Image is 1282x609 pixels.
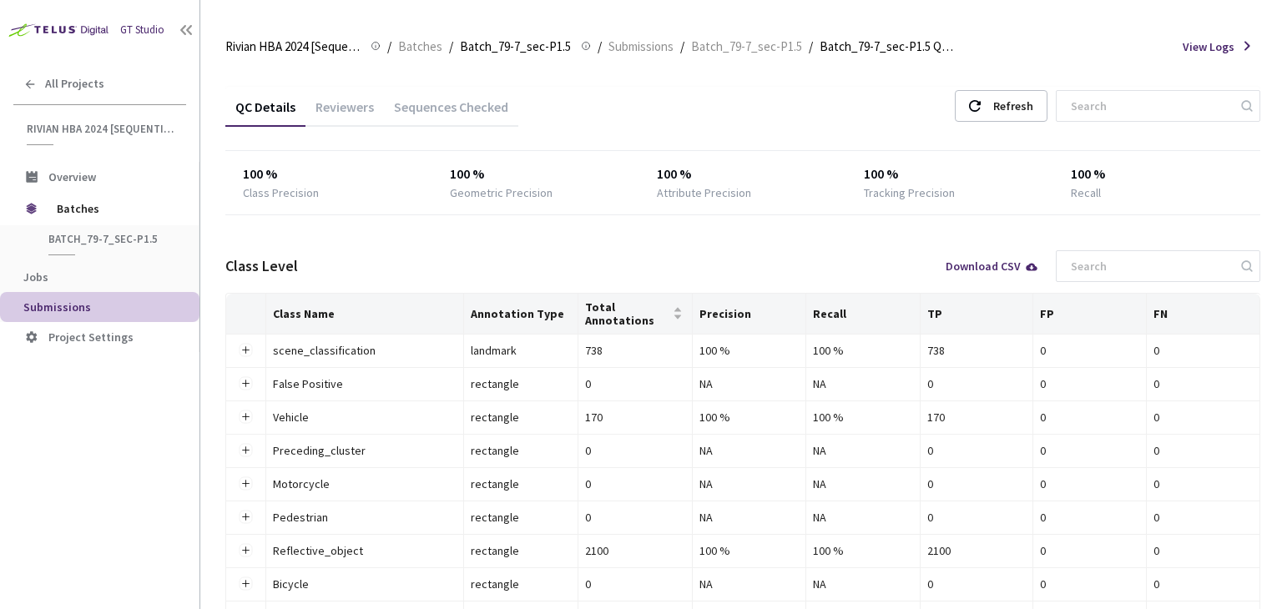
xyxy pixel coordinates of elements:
[1040,508,1139,526] div: 0
[273,575,457,593] div: Bicycle
[471,375,571,393] div: rectangle
[806,294,920,335] th: Recall
[699,541,800,560] div: 100 %
[578,294,693,335] th: Total Annotations
[608,37,674,57] span: Submissions
[813,475,912,493] div: NA
[225,255,298,277] div: Class Level
[585,341,685,360] div: 738
[48,232,172,246] span: Batch_79-7_sec-P1.5
[864,184,955,201] div: Tracking Precision
[688,37,805,55] a: Batch_79-7_sec-P1.5
[927,341,1027,360] div: 738
[239,444,252,457] button: Expand row
[48,169,96,184] span: Overview
[699,341,800,360] div: 100 %
[1040,575,1139,593] div: 0
[699,408,800,426] div: 100 %
[585,508,685,526] div: 0
[946,260,1039,272] div: Download CSV
[1061,91,1239,121] input: Search
[471,541,571,560] div: rectangle
[398,37,442,57] span: Batches
[699,475,800,493] div: NA
[1040,375,1139,393] div: 0
[239,410,252,424] button: Expand row
[1153,441,1253,460] div: 0
[680,37,684,57] li: /
[813,375,912,393] div: NA
[239,544,252,557] button: Expand row
[471,575,571,593] div: rectangle
[1040,441,1139,460] div: 0
[471,475,571,493] div: rectangle
[273,541,457,560] div: Reflective_object
[273,375,457,393] div: False Positive
[585,300,669,327] span: Total Annotations
[243,164,416,184] div: 100 %
[1183,38,1234,55] span: View Logs
[1040,475,1139,493] div: 0
[820,37,955,57] span: Batch_79-7_sec-P1.5 QC - [DATE]
[27,122,176,136] span: Rivian HBA 2024 [Sequential]
[1061,251,1239,281] input: Search
[585,575,685,593] div: 0
[239,511,252,524] button: Expand row
[471,408,571,426] div: rectangle
[813,541,912,560] div: 100 %
[927,508,1027,526] div: 0
[471,341,571,360] div: landmark
[813,408,912,426] div: 100 %
[1153,575,1253,593] div: 0
[657,184,751,201] div: Attribute Precision
[585,475,685,493] div: 0
[243,184,319,201] div: Class Precision
[273,408,457,426] div: Vehicle
[273,441,457,460] div: Preceding_cluster
[927,541,1027,560] div: 2100
[305,98,384,127] div: Reviewers
[464,294,578,335] th: Annotation Type
[927,441,1027,460] div: 0
[225,98,305,127] div: QC Details
[1153,541,1253,560] div: 0
[1033,294,1147,335] th: FP
[266,294,464,335] th: Class Name
[273,508,457,526] div: Pedestrian
[1153,408,1253,426] div: 0
[273,475,457,493] div: Motorcycle
[1153,475,1253,493] div: 0
[699,441,800,460] div: NA
[921,294,1034,335] th: TP
[809,37,813,57] li: /
[225,37,361,57] span: Rivian HBA 2024 [Sequential]
[384,98,518,127] div: Sequences Checked
[699,375,800,393] div: NA
[449,37,453,57] li: /
[1071,184,1101,201] div: Recall
[1147,294,1260,335] th: FN
[585,441,685,460] div: 0
[1040,541,1139,560] div: 0
[927,475,1027,493] div: 0
[450,184,553,201] div: Geometric Precision
[120,23,164,38] div: GT Studio
[45,77,104,91] span: All Projects
[605,37,677,55] a: Submissions
[691,37,802,57] span: Batch_79-7_sec-P1.5
[1040,341,1139,360] div: 0
[471,508,571,526] div: rectangle
[699,575,800,593] div: NA
[1071,164,1244,184] div: 100 %
[657,164,830,184] div: 100 %
[927,408,1027,426] div: 170
[239,577,252,591] button: Expand row
[23,269,48,284] span: Jobs
[813,441,912,460] div: NA
[1153,375,1253,393] div: 0
[239,477,252,491] button: Expand row
[585,408,685,426] div: 170
[1153,341,1253,360] div: 0
[239,344,252,357] button: Expand row
[239,377,252,390] button: Expand row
